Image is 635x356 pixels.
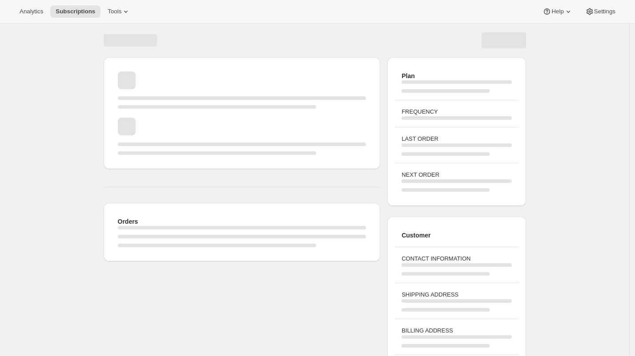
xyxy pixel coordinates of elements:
h3: NEXT ORDER [402,170,511,179]
button: Analytics [14,5,48,18]
h3: BILLING ADDRESS [402,326,511,335]
h3: FREQUENCY [402,107,511,116]
h3: CONTACT INFORMATION [402,254,511,263]
h3: SHIPPING ADDRESS [402,290,511,299]
h2: Plan [402,71,511,80]
h2: Orders [118,217,366,226]
button: Help [537,5,578,18]
span: Analytics [20,8,43,15]
span: Help [551,8,563,15]
h2: Customer [402,231,511,240]
button: Subscriptions [50,5,100,18]
button: Settings [580,5,621,18]
span: Tools [108,8,121,15]
button: Tools [102,5,136,18]
h3: LAST ORDER [402,134,511,143]
span: Subscriptions [56,8,95,15]
span: Settings [594,8,615,15]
